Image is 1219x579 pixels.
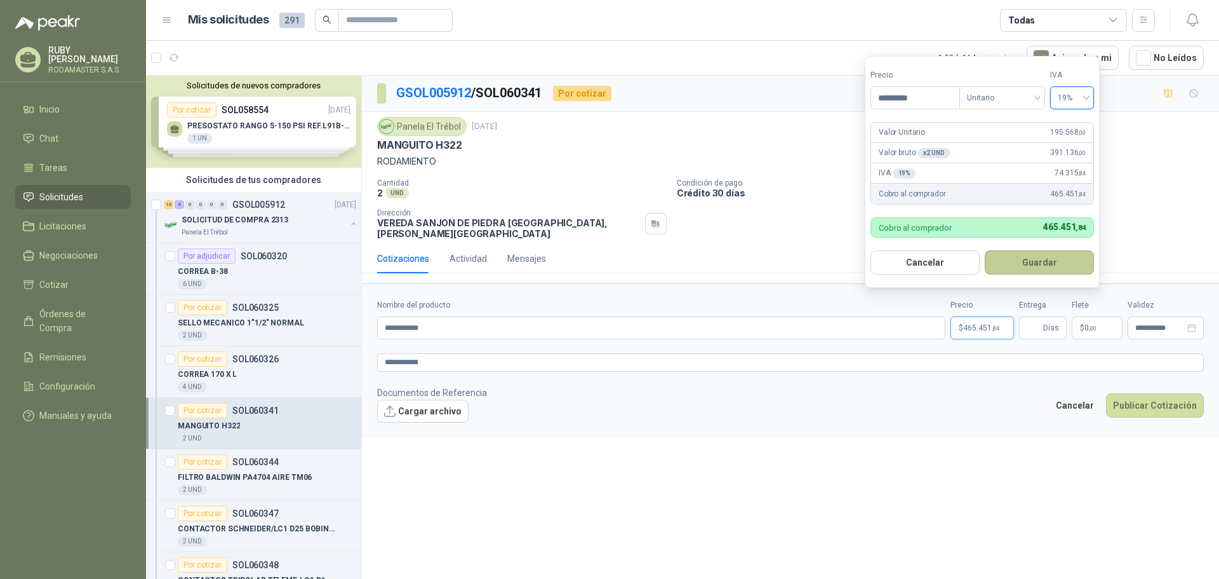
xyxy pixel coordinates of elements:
[950,299,1014,311] label: Precio
[507,252,546,266] div: Mensajes
[146,501,361,552] a: Por cotizarSOL060347CONTACTOR SCHNEIDER/LC1 D25 BOBINA 220 V2 UND
[146,346,361,398] a: Por cotizarSOL060326CORREA 170 X L4 UND
[279,13,305,28] span: 291
[377,400,469,423] button: Cargar archivo
[1072,317,1122,339] p: $ 0,00
[870,250,980,275] button: Cancelar
[335,199,356,211] p: [DATE]
[377,252,429,266] div: Cotizaciones
[48,66,131,74] p: RODAMASTER S.A.S.
[232,561,279,569] p: SOL060348
[450,252,487,266] div: Actividad
[188,11,269,29] h1: Mis solicitudes
[918,148,949,158] div: x 2 UND
[377,139,462,152] p: MANGUITO H322
[164,200,173,209] div: 10
[146,398,361,449] a: Por cotizarSOL060341MANGUITO H3222 UND
[178,382,207,392] div: 4 UND
[15,214,131,238] a: Licitaciones
[218,200,227,209] div: 0
[146,449,361,501] a: Por cotizarSOL060344FILTRO BALDWIN PA4704 AIRE TM062 UND
[39,190,83,204] span: Solicitudes
[39,219,86,233] span: Licitaciones
[178,369,237,381] p: CORREA 170 X L
[396,83,543,103] p: / SOL060341
[1078,170,1086,177] span: ,84
[39,278,69,292] span: Cotizar
[1027,46,1119,70] button: Asignado a mi
[178,454,227,470] div: Por cotizar
[1084,324,1096,332] span: 0
[1019,299,1067,311] label: Entrega
[938,48,1016,68] div: 1 - 50 de 164
[39,350,86,364] span: Remisiones
[15,185,131,209] a: Solicitudes
[1050,188,1086,200] span: 465.451
[1078,129,1086,136] span: ,00
[1050,147,1086,159] span: 391.136
[178,420,240,432] p: MANGUITO H322
[232,509,279,518] p: SOL060347
[967,88,1037,107] span: Unitario
[1043,317,1059,339] span: Días
[15,302,131,340] a: Órdenes de Compra
[1050,69,1094,81] label: IVA
[985,250,1094,275] button: Guardar
[1078,191,1086,198] span: ,84
[1043,222,1086,232] span: 465.451
[164,197,359,238] a: 10 4 0 0 0 0 GSOL005912[DATE] Company LogoSOLICITUD DE COMPRA 2313Panela El Trébol
[893,168,916,179] div: 19 %
[963,324,999,332] span: 465.451
[879,147,950,159] p: Valor bruto
[15,345,131,369] a: Remisiones
[178,249,236,264] div: Por adjudicar
[178,472,312,484] p: FILTRO BALDWIN PA4704 AIRE TM06
[380,119,394,133] img: Company Logo
[178,317,304,329] p: SELLO MECANICO 1"1/2" NORMAL
[15,156,131,180] a: Tareas
[879,167,916,179] p: IVA
[377,299,945,311] label: Nombre del producto
[879,188,945,200] p: Cobro al comprador
[377,217,640,239] p: VEREDA SANJON DE PIEDRA [GEOGRAPHIC_DATA] , [PERSON_NAME][GEOGRAPHIC_DATA]
[1128,299,1204,311] label: Validez
[39,161,67,175] span: Tareas
[15,243,131,268] a: Negociaciones
[232,355,279,364] p: SOL060326
[377,117,467,136] div: Panela El Trébol
[178,536,207,547] div: 2 UND
[472,121,497,133] p: [DATE]
[39,307,119,335] span: Órdenes de Compra
[15,404,131,428] a: Manuales y ayuda
[232,458,279,467] p: SOL060344
[178,351,227,367] div: Por cotizar
[677,187,1214,198] p: Crédito 30 días
[15,97,131,121] a: Inicio
[178,506,227,521] div: Por cotizar
[323,15,331,24] span: search
[377,179,667,187] p: Cantidad
[870,69,959,81] label: Precio
[232,303,279,312] p: SOL060325
[377,208,640,217] p: Dirección
[377,154,1204,168] p: RODAMIENTO
[1049,393,1101,418] button: Cancelar
[178,485,207,495] div: 2 UND
[396,85,471,100] a: GSOL005912
[182,214,288,226] p: SOLICITUD DE COMPRA 2313
[385,188,409,198] div: UND
[175,200,184,209] div: 4
[39,132,58,146] span: Chat
[146,243,361,295] a: Por adjudicarSOL060320CORREA B-386 UND
[15,126,131,151] a: Chat
[164,217,179,233] img: Company Logo
[879,224,952,232] p: Cobro al comprador
[39,379,95,393] span: Configuración
[178,300,227,315] div: Por cotizar
[950,317,1014,339] p: $465.451,84
[15,15,80,31] img: Logo peakr
[377,386,487,400] p: Documentos de Referencia
[178,266,228,278] p: CORREA B-38
[677,179,1214,187] p: Condición de pago
[232,406,279,415] p: SOL060341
